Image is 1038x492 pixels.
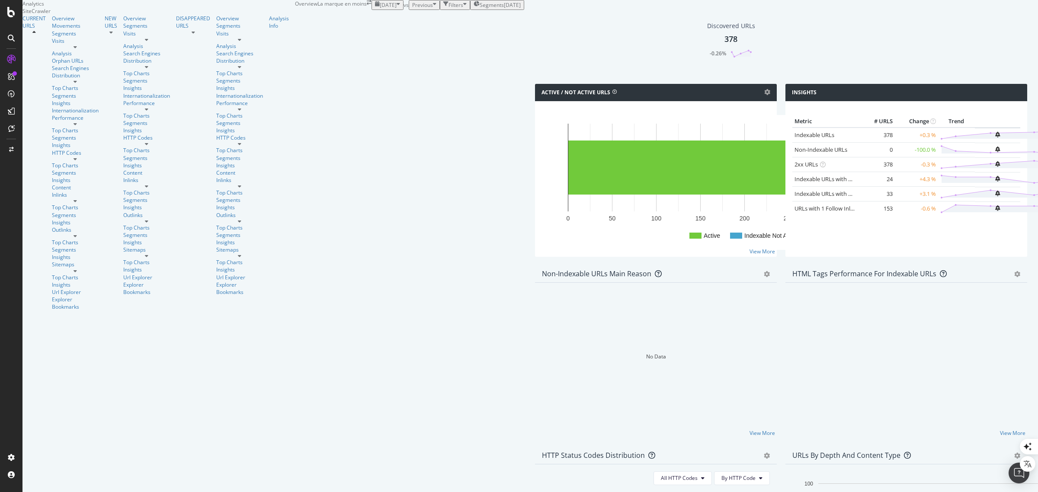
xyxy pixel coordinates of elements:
a: Orphan URLs [52,57,99,64]
div: Explorer Bookmarks [216,281,263,296]
td: +4.3 % [895,172,938,187]
div: Visits [216,30,263,37]
div: Segments [123,119,170,127]
div: Top Charts [216,147,263,154]
a: Url Explorer [216,274,263,281]
text: 50 [609,215,616,222]
text: Active [704,232,720,239]
a: Segments [216,77,263,84]
td: -0.6 % [895,201,938,216]
div: Internationalization [216,92,263,99]
div: Insights [123,84,170,92]
div: Distribution [52,72,99,79]
a: Performance [52,114,99,121]
a: Top Charts [52,84,99,92]
div: No Data [646,353,666,360]
a: HTTP Codes [123,134,170,141]
div: Top Charts [52,162,99,169]
div: bell-plus [995,147,1000,152]
div: Segments [123,154,170,162]
a: 2xx URLs [795,160,818,168]
div: Url Explorer [52,288,99,296]
a: Content [52,184,99,191]
a: Analysis [123,42,170,50]
a: Inlinks [216,176,263,184]
div: gear [1014,453,1020,459]
i: Options [764,89,770,95]
a: Overview [52,15,99,22]
a: Top Charts [123,147,170,154]
div: Segments [52,169,99,176]
a: HTTP Codes [216,134,263,141]
a: Insights [123,266,170,273]
div: HTTP Status Codes Distribution [542,451,645,460]
a: Insights [52,99,99,107]
div: Analysis [52,50,99,57]
div: Insights [123,239,170,246]
a: Segments [216,196,263,204]
div: bell-plus [995,176,1000,182]
button: All HTTP Codes [654,471,712,485]
div: [DATE] [504,1,521,9]
td: 0 [860,143,895,157]
a: Distribution [123,57,170,64]
a: Explorer Bookmarks [52,296,99,310]
a: Segments [216,119,263,127]
div: Segments [123,196,170,204]
div: gear [1014,271,1020,277]
a: Top Charts [123,259,170,266]
a: Segments [52,246,99,253]
a: Visits [123,30,170,37]
text: 150 [695,215,706,222]
div: Movements [52,22,99,29]
a: Segments [123,231,170,239]
a: Performance [216,99,263,107]
a: Insights [52,219,99,226]
span: 2025 Sep. 29th [380,1,397,9]
a: Sitemaps [216,246,263,253]
div: Top Charts [123,70,170,77]
a: Top Charts [216,259,263,266]
a: Top Charts [52,204,99,211]
div: Segments [123,77,170,84]
td: -100.0 % [895,143,938,157]
div: Overview [123,15,170,22]
a: Inlinks [123,176,170,184]
svg: A chart. [542,115,984,250]
div: Outlinks [52,226,99,233]
div: Top Charts [123,224,170,231]
text: 0 [567,215,570,222]
div: Segments [52,211,99,219]
div: Overview [216,15,263,22]
a: Insights [216,239,263,246]
div: Insights [216,84,263,92]
a: Segments [216,231,263,239]
a: Top Charts [52,127,99,134]
div: Segments [216,22,263,29]
td: 378 [860,157,895,172]
a: Analysis [216,42,263,50]
div: HTTP Codes [52,149,99,157]
div: Insights [216,162,263,169]
a: Segments [216,154,263,162]
div: Search Engines [52,64,89,72]
a: Insights [216,204,263,211]
a: Top Charts [123,112,170,119]
div: Top Charts [216,224,263,231]
div: Segments [52,134,99,141]
a: Search Engines [123,50,160,57]
div: Internationalization [52,107,99,114]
